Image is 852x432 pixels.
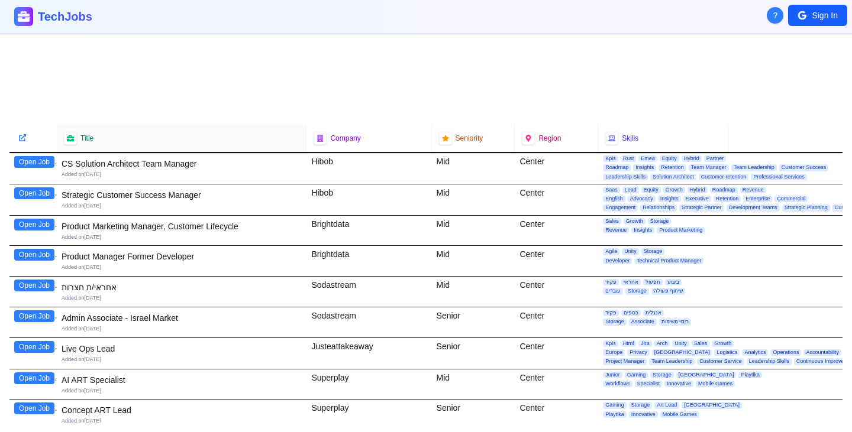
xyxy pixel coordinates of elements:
[727,204,780,211] span: Development Teams
[603,204,638,211] span: Engagement
[635,381,663,387] span: Specialist
[603,174,648,180] span: Leadership Skills
[432,153,515,184] div: Mid
[603,310,619,316] span: פקיד
[603,288,623,294] span: עובדים
[676,372,737,378] span: [GEOGRAPHIC_DATA]
[603,248,619,255] span: Agile
[696,381,735,387] span: Mobile Games
[432,277,515,307] div: Mid
[603,155,618,162] span: Kpis
[62,171,302,178] div: Added on [DATE]
[603,411,627,418] span: Playtika
[603,358,647,365] span: Project Manager
[740,187,766,193] span: Revenue
[603,218,621,225] span: Sales
[743,196,772,202] span: Enterprise
[658,196,681,202] span: Insights
[515,216,598,246] div: Center
[679,204,724,211] span: Strategic Partner
[432,307,515,337] div: Senior
[432,399,515,430] div: Senior
[621,340,637,347] span: Html
[62,343,302,355] div: Live Ops Lead
[62,281,302,293] div: אחראי/ת חצרות
[643,279,663,285] span: תפעול
[659,164,686,171] span: Retention
[641,187,661,193] span: Equity
[306,216,431,246] div: Brightdata
[629,402,653,408] span: Storage
[767,7,783,24] button: About Techjobs
[62,264,302,271] div: Added on [DATE]
[622,187,639,193] span: Lead
[631,227,654,233] span: Insights
[649,358,695,365] span: Team Leadership
[699,174,749,180] span: Customer retention
[650,372,674,378] span: Storage
[432,216,515,246] div: Mid
[603,164,631,171] span: Roadmap
[714,349,740,356] span: Logistics
[714,196,741,202] span: Retention
[657,227,705,233] span: Product Marketing
[603,349,625,356] span: Europe
[432,246,515,276] div: Mid
[603,258,632,264] span: Developer
[627,349,650,356] span: Privacy
[628,196,656,202] span: Advocacy
[654,402,679,408] span: Art Lead
[650,174,696,180] span: Solution Architect
[62,294,302,302] div: Added on [DATE]
[629,411,658,418] span: Innovative
[652,349,712,356] span: [GEOGRAPHIC_DATA]
[641,248,665,255] span: Storage
[651,288,686,294] span: שיתוף פעולה
[660,411,699,418] span: Mobile Games
[62,158,302,170] div: CS Solution Architect Team Manager
[306,399,431,430] div: Superplay
[306,369,431,399] div: Superplay
[306,277,431,307] div: Sodastream
[603,340,618,347] span: Kpis
[638,155,657,162] span: Emea
[515,307,598,337] div: Center
[62,189,302,201] div: Strategic Customer Success Manager
[603,402,627,408] span: Gaming
[603,372,622,378] span: Junior
[306,338,431,369] div: Justeattakeaway
[622,134,638,143] span: Skills
[515,369,598,399] div: Center
[624,218,646,225] span: Growth
[14,249,54,261] button: Open Job
[697,358,744,365] span: Customer Service
[14,310,54,322] button: Open Job
[683,196,711,202] span: Executive
[515,338,598,369] div: Center
[803,349,841,356] span: Accountability
[782,204,830,211] span: Strategic Planning
[62,220,302,232] div: Product Marketing Manager, Customer Lifecycle
[747,358,792,365] span: Leadership Skills
[62,404,302,416] div: Concept ART Lead
[712,340,734,347] span: Growth
[689,164,729,171] span: Team Manager
[731,164,777,171] span: Team Leadership
[774,196,808,202] span: Commercial
[62,251,302,262] div: Product Manager Former Developer
[38,8,230,25] h1: TechJobs
[603,319,627,325] span: Storage
[62,202,302,210] div: Added on [DATE]
[710,187,738,193] span: Roadmap
[788,5,847,26] button: Sign In
[742,349,768,356] span: Analytics
[515,277,598,307] div: Center
[515,399,598,430] div: Center
[682,155,702,162] span: Hybrid
[62,233,302,241] div: Added on [DATE]
[538,134,561,143] span: Region
[603,227,629,233] span: Revenue
[62,417,302,425] div: Added on [DATE]
[603,381,632,387] span: Workflows
[629,319,657,325] span: Associate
